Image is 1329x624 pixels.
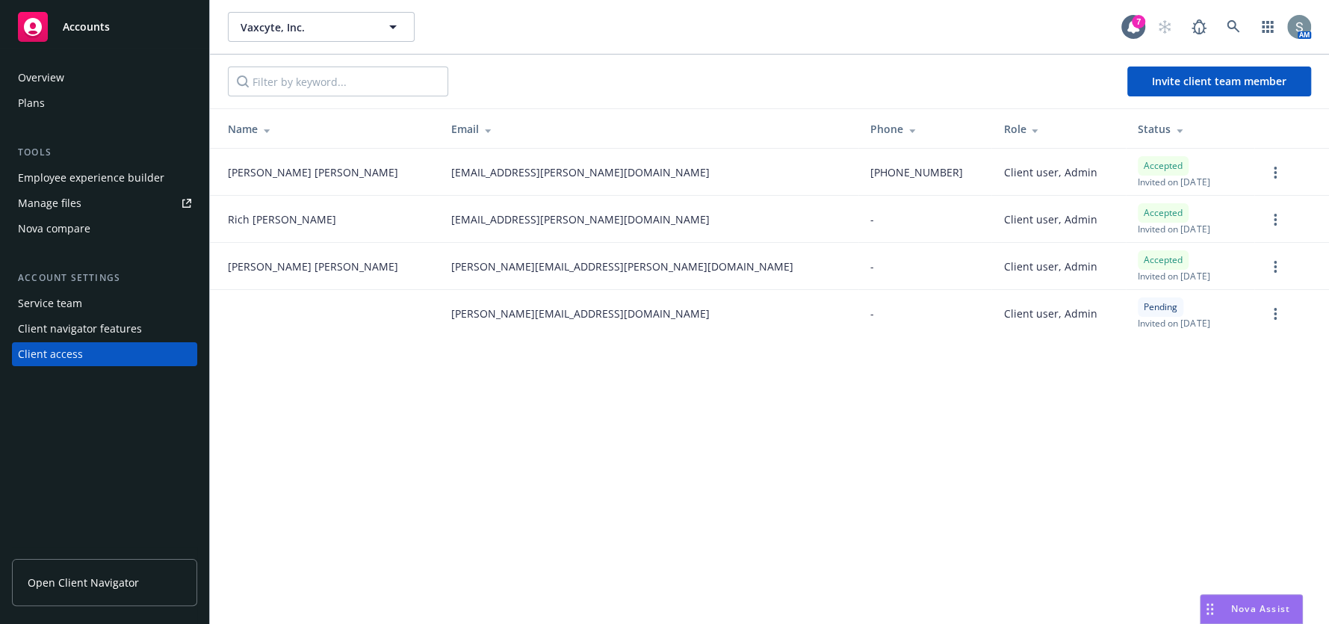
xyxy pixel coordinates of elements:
[228,164,398,180] span: [PERSON_NAME] [PERSON_NAME]
[228,211,336,227] span: Rich [PERSON_NAME]
[870,211,874,227] span: -
[18,217,90,241] div: Nova compare
[12,191,197,215] a: Manage files
[1138,223,1209,235] span: Invited on [DATE]
[870,121,980,137] div: Phone
[12,145,197,160] div: Tools
[12,166,197,190] a: Employee experience builder
[1003,164,1097,180] span: Client user, Admin
[1144,253,1183,267] span: Accepted
[12,66,197,90] a: Overview
[1266,305,1284,323] a: more
[1200,594,1303,624] button: Nova Assist
[12,342,197,366] a: Client access
[1266,211,1284,229] a: more
[12,217,197,241] a: Nova compare
[18,291,82,315] div: Service team
[18,166,164,190] div: Employee experience builder
[451,121,846,137] div: Email
[1138,121,1242,137] div: Status
[12,317,197,341] a: Client navigator features
[12,6,197,48] a: Accounts
[1003,259,1097,274] span: Client user, Admin
[1138,176,1209,188] span: Invited on [DATE]
[18,342,83,366] div: Client access
[870,306,874,321] span: -
[1266,164,1284,182] a: more
[451,164,710,180] span: [EMAIL_ADDRESS][PERSON_NAME][DOMAIN_NAME]
[1144,300,1177,314] span: Pending
[18,317,142,341] div: Client navigator features
[12,91,197,115] a: Plans
[1003,306,1097,321] span: Client user, Admin
[1003,121,1114,137] div: Role
[1144,206,1183,220] span: Accepted
[228,12,415,42] button: Vaxcyte, Inc.
[241,19,370,35] span: Vaxcyte, Inc.
[1127,67,1311,96] button: Invite client team member
[451,211,710,227] span: [EMAIL_ADDRESS][PERSON_NAME][DOMAIN_NAME]
[18,191,81,215] div: Manage files
[1132,15,1145,28] div: 7
[870,164,963,180] span: [PHONE_NUMBER]
[1150,12,1180,42] a: Start snowing
[1138,270,1209,282] span: Invited on [DATE]
[228,67,448,96] input: Filter by keyword...
[18,91,45,115] div: Plans
[1253,12,1283,42] a: Switch app
[1138,317,1209,330] span: Invited on [DATE]
[12,291,197,315] a: Service team
[451,259,793,274] span: [PERSON_NAME][EMAIL_ADDRESS][PERSON_NAME][DOMAIN_NAME]
[12,271,197,285] div: Account settings
[28,575,139,590] span: Open Client Navigator
[1218,12,1248,42] a: Search
[451,306,710,321] span: [PERSON_NAME][EMAIL_ADDRESS][DOMAIN_NAME]
[1152,74,1286,88] span: Invite client team member
[228,121,427,137] div: Name
[1003,211,1097,227] span: Client user, Admin
[1266,258,1284,276] a: more
[18,66,64,90] div: Overview
[1144,159,1183,173] span: Accepted
[63,21,110,33] span: Accounts
[870,259,874,274] span: -
[1287,15,1311,39] img: photo
[1184,12,1214,42] a: Report a Bug
[228,259,398,274] span: [PERSON_NAME] [PERSON_NAME]
[1231,602,1290,615] span: Nova Assist
[1201,595,1219,623] div: Drag to move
